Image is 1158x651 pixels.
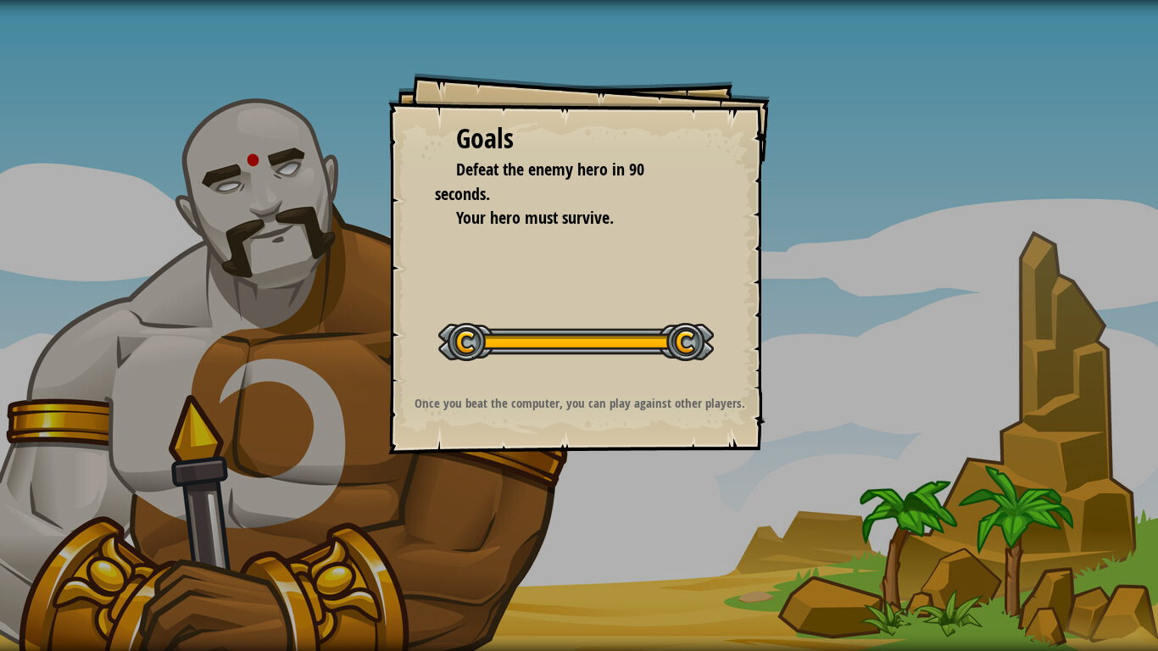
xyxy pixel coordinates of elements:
span: Your hero must survive. [456,206,614,229]
span: Defeat the enemy hero in 90 seconds. [435,158,644,205]
p: Once you beat the computer, you can play against other players. [409,394,749,412]
li: Your hero must survive. [435,206,698,231]
li: Defeat the enemy hero in 90 seconds. [435,158,698,206]
div: Goals [456,120,702,159]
